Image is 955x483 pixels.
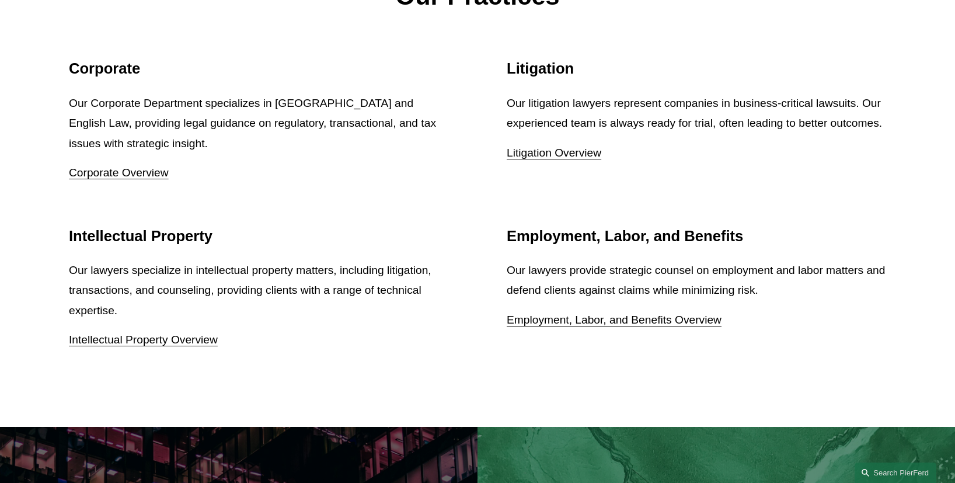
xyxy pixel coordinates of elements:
[855,463,936,483] a: Search this site
[507,260,886,301] p: Our lawyers provide strategic counsel on employment and labor matters and defend clients against ...
[69,166,169,179] a: Corporate Overview
[69,333,218,346] a: Intellectual Property Overview
[507,93,886,134] p: Our litigation lawyers represent companies in business-critical lawsuits. Our experienced team is...
[69,60,448,78] h2: Corporate
[507,227,886,245] h2: Employment, Labor, and Benefits
[507,60,886,78] h2: Litigation
[69,93,448,154] p: Our Corporate Department specializes in [GEOGRAPHIC_DATA] and English Law, providing legal guidan...
[507,314,722,326] a: Employment, Labor, and Benefits Overview
[507,147,601,159] a: Litigation Overview
[69,227,448,245] h2: Intellectual Property
[69,260,448,321] p: Our lawyers specialize in intellectual property matters, including litigation, transactions, and ...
